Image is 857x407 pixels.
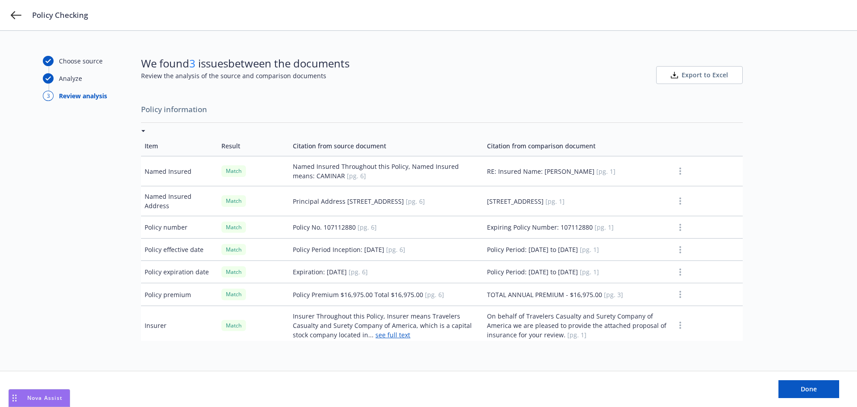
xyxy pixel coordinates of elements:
td: Insurer [141,306,218,345]
td: TOTAL ANNUAL PREMIUM - $16,975.00 [483,283,671,306]
div: 3 [43,91,54,101]
span: We found issues between the documents [141,56,349,71]
span: [pg. 3] [604,290,623,299]
span: Policy information [141,100,743,119]
td: On behalf of Travelers Casualty and Surety Company of America we are pleased to provide the attac... [483,306,671,345]
td: Expiring Policy Number: 107112880 [483,216,671,239]
td: Policy premium [141,283,218,306]
div: Match [221,320,246,331]
td: Policy Period: [DATE] to [DATE] [483,239,671,261]
span: [pg. 6] [386,245,405,254]
span: Export to Excel [682,71,728,80]
div: Choose source [59,56,103,66]
div: Match [221,222,246,233]
div: Match [221,195,246,206]
span: [pg. 6] [347,172,366,180]
span: [pg. 6] [349,268,368,276]
span: Nova Assist [27,394,62,402]
td: Policy expiration date [141,261,218,283]
div: Match [221,289,246,300]
td: Policy number [141,216,218,239]
span: [pg. 1] [595,223,614,231]
span: 3 [189,56,196,71]
span: [pg. 1] [545,197,565,206]
td: Insurer Throughout this Policy, Insurer means Travelers Casualty and Surety Company of America, w... [289,306,483,345]
span: [pg. 6] [406,197,425,206]
a: see full text [375,331,410,339]
td: Policy Premium $16,975.00 Total $16,975.00 [289,283,483,306]
div: Review analysis [59,91,107,101]
div: Match [221,244,246,255]
span: Policy Checking [32,10,88,21]
td: RE: Insured Name: [PERSON_NAME] [483,156,671,186]
td: Citation from source document [289,136,483,156]
span: [pg. 6] [358,223,377,231]
td: [STREET_ADDRESS] [483,186,671,216]
td: Result [218,136,289,156]
td: Named Insured [141,156,218,186]
div: Analyze [59,74,82,83]
td: Policy No. 107112880 [289,216,483,239]
span: [pg. 1] [580,245,599,254]
span: [pg. 1] [596,167,616,176]
td: Policy Period Inception: [DATE] [289,239,483,261]
span: [pg. 1] [567,331,587,339]
td: Named Insured Throughout this Policy, Named Insured means: CAMINAR [289,156,483,186]
td: Policy effective date [141,239,218,261]
td: Principal Address [STREET_ADDRESS] [289,186,483,216]
td: Citation from comparison document [483,136,671,156]
span: [pg. 1] [580,268,599,276]
span: Review the analysis of the source and comparison documents [141,71,349,80]
button: Export to Excel [656,66,743,84]
button: Nova Assist [8,389,70,407]
div: Match [221,165,246,176]
td: Named Insured Address [141,186,218,216]
td: Policy Period: [DATE] to [DATE] [483,261,671,283]
span: Done [801,385,817,393]
div: Match [221,266,246,277]
span: [pg. 6] [425,290,444,299]
button: Done [778,380,839,398]
td: Expiration: [DATE] [289,261,483,283]
div: Drag to move [9,390,20,407]
td: Item [141,136,218,156]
